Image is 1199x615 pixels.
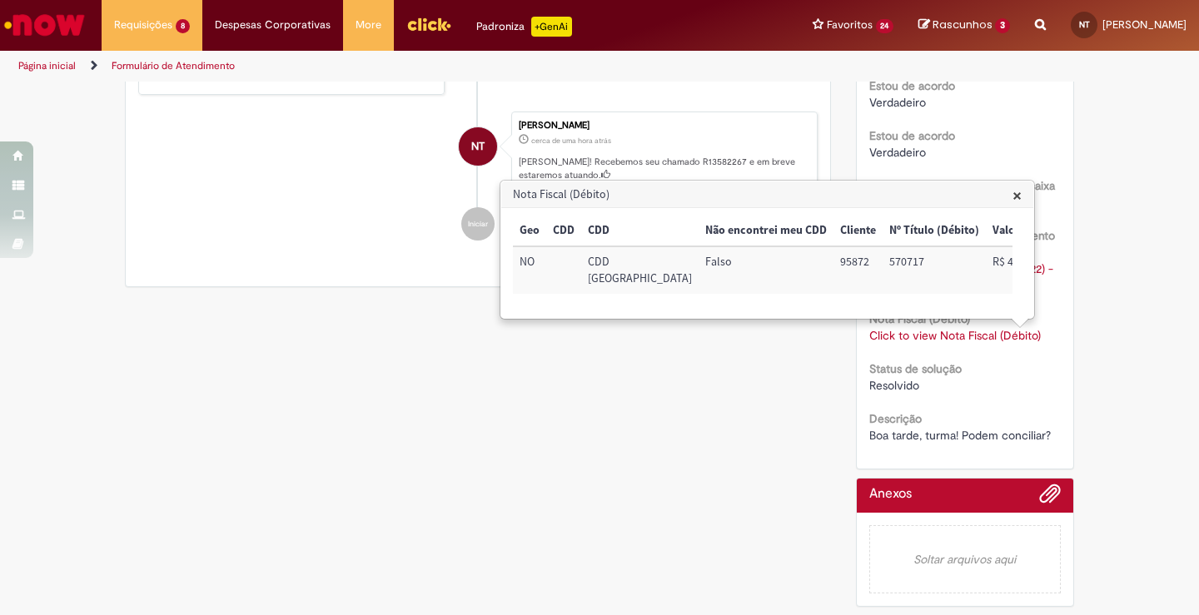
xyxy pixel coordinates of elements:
[869,78,955,93] b: Estou de acordo
[476,17,572,37] div: Padroniza
[995,18,1010,33] span: 3
[513,216,546,246] th: Geo
[869,428,1051,443] span: Boa tarde, turma! Podem conciliar?
[869,178,1055,193] b: Estou ciente o que é sobra de caixa
[215,17,331,33] span: Despesas Corporativas
[531,17,572,37] p: +GenAi
[114,17,172,33] span: Requisições
[406,12,451,37] img: click_logo_yellow_360x200.png
[869,361,962,376] b: Status de solução
[18,59,76,72] a: Página inicial
[581,246,699,294] td: CDD: CDD Fortaleza
[1039,483,1061,513] button: Adicionar anexos
[833,216,883,246] th: Cliente
[531,136,611,146] span: cerca de uma hora atrás
[500,180,1035,320] div: Nota Fiscal (Débito)
[1012,184,1022,206] span: ×
[869,128,955,143] b: Estou de acordo
[519,121,808,131] div: [PERSON_NAME]
[356,17,381,33] span: More
[12,51,787,82] ul: Trilhas de página
[883,246,986,294] td: Nº Título (Débito): 570717
[869,378,919,393] span: Resolvido
[459,127,497,166] div: Nicole Duarte Ge Trigueiro
[112,59,235,72] a: Formulário de Atendimento
[1012,186,1022,204] button: Close
[869,411,922,426] b: Descrição
[986,246,1054,294] td: Valor R$: R$ 4.743,24
[501,181,1033,208] h3: Nota Fiscal (Débito)
[876,19,894,33] span: 24
[869,145,926,160] span: Verdadeiro
[1102,17,1187,32] span: [PERSON_NAME]
[2,8,87,42] img: ServiceNow
[833,246,883,294] td: Cliente: 95872
[546,216,581,246] th: CDD
[699,246,833,294] td: Não encontrei meu CDD: Falso
[869,311,970,326] b: Nota Fiscal (Débito)
[138,112,818,191] li: Nicole Duarte Ge Trigueiro
[581,216,699,246] th: CDD
[531,136,611,146] time: 30/09/2025 15:21:41
[546,246,581,294] td: CDD:
[471,126,485,166] span: NT
[986,216,1054,246] th: Valor R$
[883,216,986,246] th: Nº Título (Débito)
[869,328,1041,343] a: Click to view Nota Fiscal (Débito)
[869,95,926,110] span: Verdadeiro
[176,19,190,33] span: 8
[933,17,993,32] span: Rascunhos
[1079,19,1090,30] span: NT
[918,17,1010,33] a: Rascunhos
[519,156,808,181] p: [PERSON_NAME]! Recebemos seu chamado R13582267 e em breve estaremos atuando.
[827,17,873,33] span: Favoritos
[513,246,546,294] td: Geo: NO
[699,216,833,246] th: Não encontrei meu CDD
[869,525,1062,593] em: Soltar arquivos aqui
[869,487,912,502] h2: Anexos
